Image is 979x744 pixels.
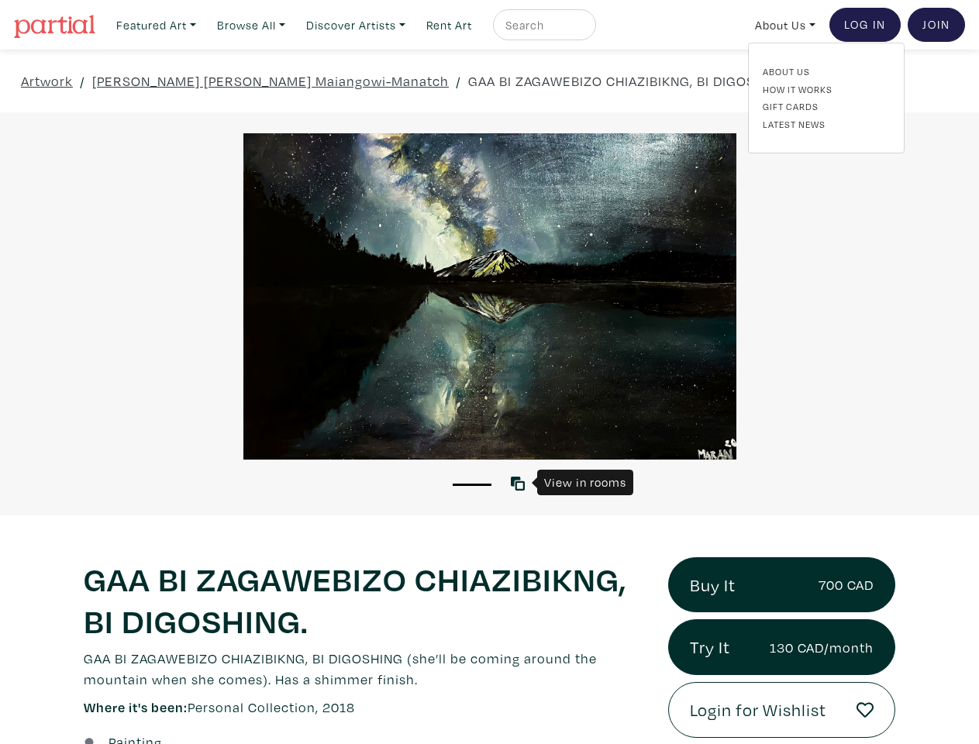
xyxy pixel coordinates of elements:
[668,682,895,738] a: Login for Wishlist
[84,697,645,718] p: Personal Collection, 2018
[908,8,965,42] a: Join
[819,574,874,595] small: 700 CAD
[763,64,890,78] a: About Us
[80,71,85,91] span: /
[668,557,895,613] a: Buy It700 CAD
[690,697,826,723] span: Login for Wishlist
[456,71,461,91] span: /
[84,698,188,716] span: Where it's been:
[299,9,412,41] a: Discover Artists
[92,71,449,91] a: [PERSON_NAME] [PERSON_NAME] Maiangowi-Manatch
[504,15,581,35] input: Search
[748,43,905,153] div: Featured Art
[763,82,890,96] a: How It Works
[770,637,874,658] small: 130 CAD/month
[829,8,901,42] a: Log In
[748,9,822,41] a: About Us
[668,619,895,675] a: Try It130 CAD/month
[468,71,791,91] a: GAA BI ZAGAWEBIZO CHIAZIBIKNG, BI DIGOSHING.
[453,484,491,486] button: 1 of 1
[763,117,890,131] a: Latest News
[21,71,73,91] a: Artwork
[419,9,479,41] a: Rent Art
[84,557,645,641] h1: GAA BI ZAGAWEBIZO CHIAZIBIKNG, BI DIGOSHING.
[763,99,890,113] a: Gift Cards
[537,470,633,495] div: View in rooms
[210,9,292,41] a: Browse All
[109,9,203,41] a: Featured Art
[84,648,645,690] p: GAA BI ZAGAWEBIZO CHIAZIBIKNG, BI DIGOSHING (she’ll be coming around the mountain when she comes)...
